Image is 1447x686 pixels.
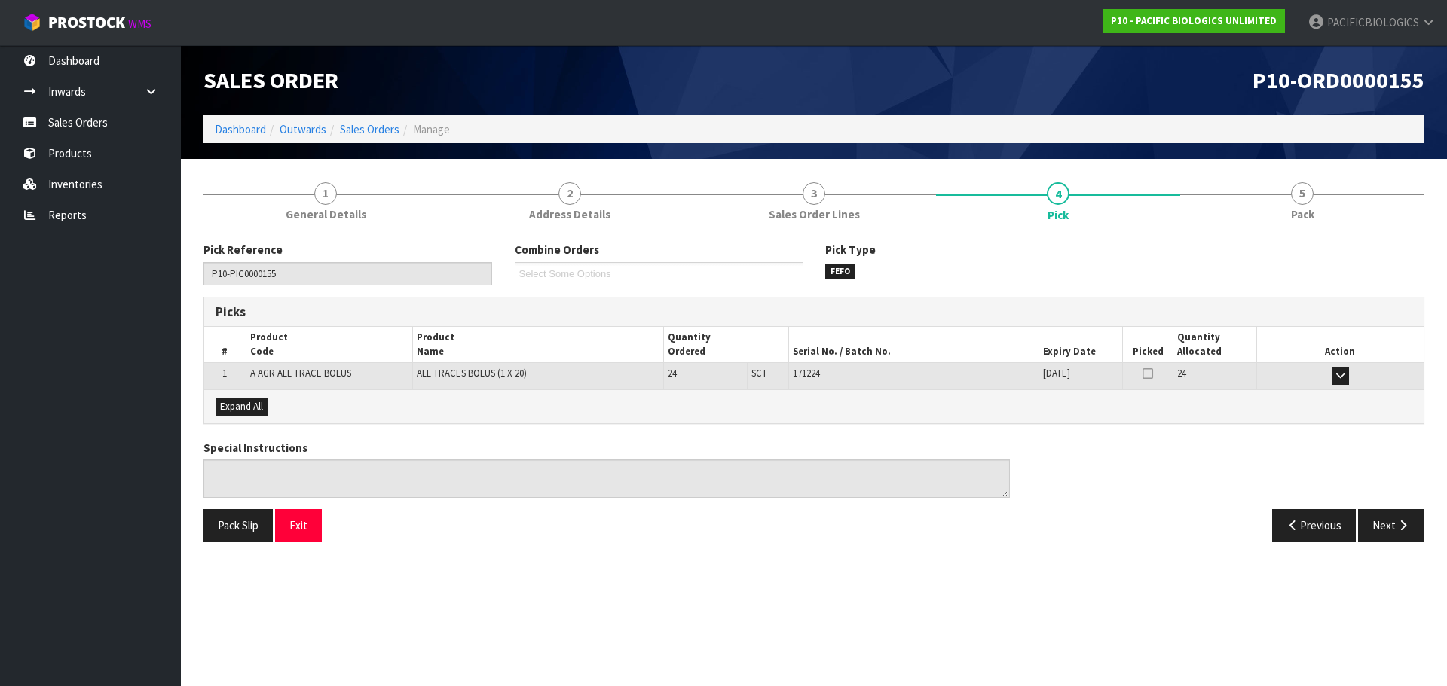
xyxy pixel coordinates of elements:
label: Combine Orders [515,242,599,258]
small: WMS [128,17,151,31]
span: PACIFICBIOLOGICS [1327,15,1419,29]
span: Sales Order Lines [769,206,860,222]
span: Sales Order [203,66,338,94]
span: Manage [413,122,450,136]
a: Dashboard [215,122,266,136]
span: P10-ORD0000155 [1253,66,1424,94]
h3: Picks [216,305,803,319]
a: Sales Orders [340,122,399,136]
span: 3 [803,182,825,205]
span: [DATE] [1043,367,1070,380]
a: Outwards [280,122,326,136]
span: Pack [1291,206,1314,222]
span: Expand All [220,400,263,413]
span: General Details [286,206,366,222]
span: 1 [314,182,337,205]
span: 1 [222,367,227,380]
th: Serial No. / Batch No. [788,327,1039,362]
span: A AGR ALL TRACE BOLUS [250,367,351,380]
span: FEFO [825,264,855,279]
th: Quantity Ordered [663,327,788,362]
button: Previous [1272,509,1357,541]
span: ProStock [48,13,125,32]
span: Picked [1133,345,1164,358]
th: Action [1256,327,1424,362]
button: Exit [275,509,322,541]
span: Pick [1048,207,1069,223]
button: Pack Slip [203,509,273,541]
span: 24 [1177,367,1186,380]
label: Pick Type [825,242,876,258]
th: Product Name [413,327,663,362]
span: 171224 [793,367,820,380]
th: Expiry Date [1039,327,1123,362]
span: 2 [558,182,581,205]
th: Product Code [246,327,413,362]
span: 24 [668,367,677,380]
span: Pick [203,230,1424,553]
span: 5 [1291,182,1314,205]
span: ALL TRACES BOLUS (1 X 20) [417,367,527,380]
span: SCT [751,367,767,380]
img: cube-alt.png [23,13,41,32]
label: Special Instructions [203,440,307,456]
strong: P10 - PACIFIC BIOLOGICS UNLIMITED [1111,14,1277,27]
span: Address Details [529,206,610,222]
label: Pick Reference [203,242,283,258]
button: Next [1358,509,1424,541]
th: # [204,327,246,362]
th: Quantity Allocated [1173,327,1257,362]
span: 4 [1047,182,1069,205]
button: Expand All [216,398,268,416]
